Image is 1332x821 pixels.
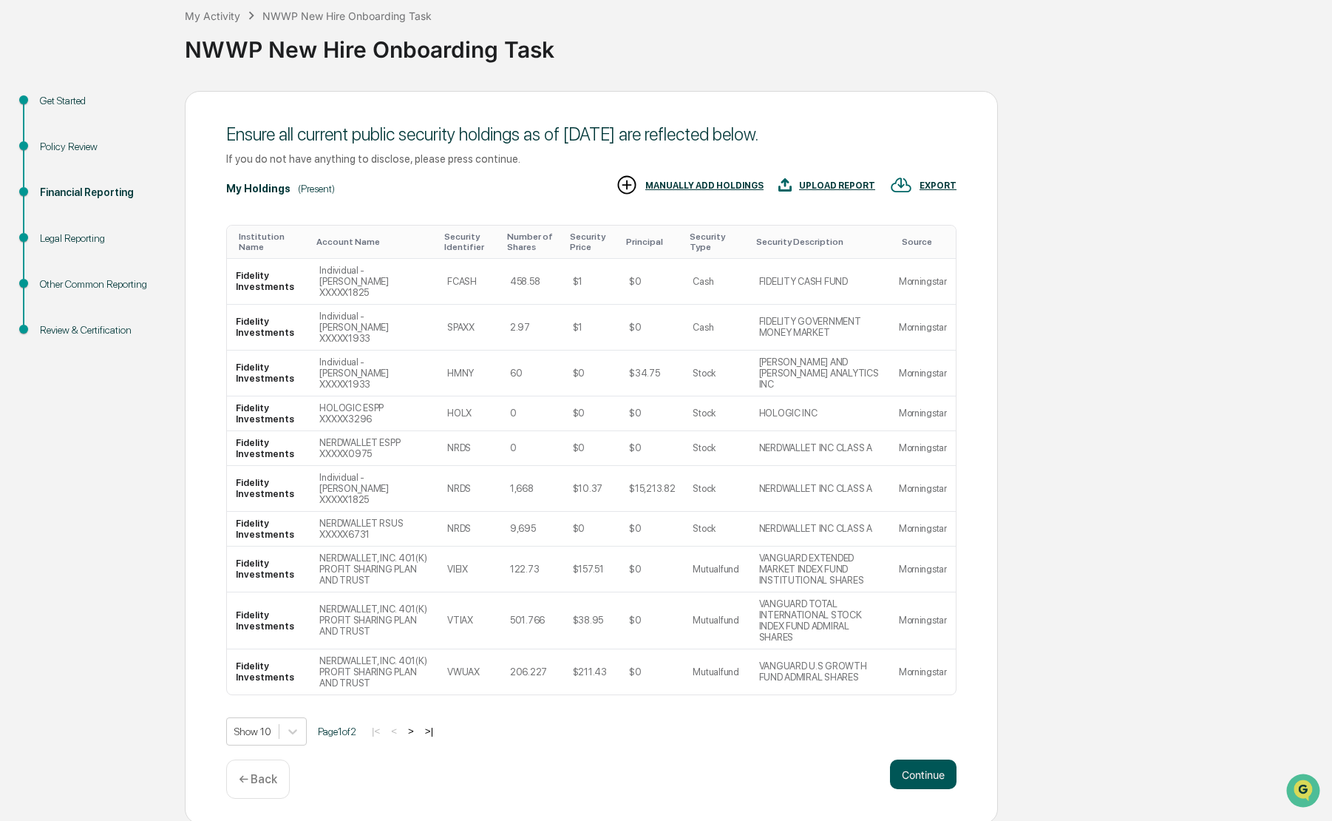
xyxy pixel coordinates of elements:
td: Stock [684,431,750,466]
span: Attestations [122,186,183,201]
td: $38.95 [564,592,620,649]
td: Mutualfund [684,649,750,695]
a: 🗄️Attestations [101,180,189,207]
div: NWWP New Hire Onboarding Task [262,10,432,22]
div: Toggle SortBy [316,237,432,247]
td: Morningstar [890,305,956,351]
td: Stock [684,512,750,547]
td: Individual - [PERSON_NAME] XXXXX1825 [310,466,438,512]
td: FIDELITY GOVERNMENT MONEY MARKET [750,305,890,351]
td: Stock [684,466,750,512]
td: $0 [564,512,620,547]
td: Cash [684,259,750,305]
td: 0 [501,396,564,431]
td: NERDWALLET RSUS XXXXX6731 [310,512,438,547]
td: Stock [684,396,750,431]
td: VWUAX [438,649,501,695]
td: $15,213.82 [620,466,684,512]
td: Fidelity Investments [227,592,310,649]
td: 122.73 [501,547,564,592]
div: MANUALLY ADD HOLDINGS [645,180,764,191]
td: 2.97 [501,305,564,351]
td: Morningstar [890,431,956,466]
td: VTIAX [438,592,501,649]
td: Cash [684,305,750,351]
div: Policy Review [40,139,161,155]
td: HOLOGIC ESPP XXXXX3296 [310,396,438,431]
iframe: Open customer support [1285,772,1325,812]
td: Morningstar [890,547,956,592]
div: My Activity [185,10,240,22]
td: VIEIX [438,547,501,592]
div: Legal Reporting [40,231,161,246]
div: Ensure all current public security holdings as of [DATE] are reflected below. [226,124,956,145]
td: Morningstar [890,259,956,305]
td: NERDWALLET, INC. 401(K) PROFIT SHARING PLAN AND TRUST [310,547,438,592]
div: Get Started [40,93,161,109]
td: Fidelity Investments [227,466,310,512]
td: $10.37 [564,466,620,512]
td: 501.766 [501,592,564,649]
td: Fidelity Investments [227,431,310,466]
div: 🔎 [15,216,27,228]
td: FIDELITY CASH FUND [750,259,890,305]
td: NERDWALLET, INC. 401(K) PROFIT SHARING PLAN AND TRUST [310,592,438,649]
td: 206.227 [501,649,564,695]
td: Morningstar [890,351,956,396]
div: Other Common Reporting [40,277,161,292]
td: $0 [564,396,620,431]
td: NRDS [438,431,501,466]
td: 1,668 [501,466,564,512]
td: $0 [620,396,684,431]
td: VANGUARD U.S GROWTH FUND ADMIRAL SHARES [750,649,890,695]
div: Review & Certification [40,322,161,338]
div: UPLOAD REPORT [799,180,875,191]
td: $0 [620,305,684,351]
td: NERDWALLET, INC. 401(K) PROFIT SHARING PLAN AND TRUST [310,649,438,695]
img: MANUALLY ADD HOLDINGS [616,174,638,196]
a: Powered byPylon [104,250,179,262]
td: Individual - [PERSON_NAME] XXXXX1933 [310,351,438,396]
div: Toggle SortBy [507,232,558,252]
td: HOLOGIC INC [750,396,890,431]
button: >| [421,725,438,737]
td: SPAXX [438,305,501,351]
span: Data Lookup [30,214,93,229]
td: $0 [564,431,620,466]
td: Morningstar [890,649,956,695]
td: $0 [620,512,684,547]
div: NWWP New Hire Onboarding Task [185,24,1325,63]
div: Toggle SortBy [626,237,678,247]
td: NERDWALLET ESPP XXXXX0975 [310,431,438,466]
a: 🔎Data Lookup [9,209,99,235]
div: Financial Reporting [40,185,161,200]
td: 9,695 [501,512,564,547]
td: $0 [620,592,684,649]
div: 🖐️ [15,188,27,200]
img: UPLOAD REPORT [778,174,792,196]
span: Page 1 of 2 [318,726,356,737]
td: NERDWALLET INC CLASS A [750,512,890,547]
td: $211.43 [564,649,620,695]
td: Morningstar [890,466,956,512]
div: EXPORT [920,180,956,191]
td: Fidelity Investments [227,396,310,431]
div: Toggle SortBy [570,232,614,252]
div: Toggle SortBy [444,232,495,252]
td: 60 [501,351,564,396]
div: Toggle SortBy [902,237,950,247]
span: Preclearance [30,186,95,201]
td: $157.51 [564,547,620,592]
td: $34.75 [620,351,684,396]
div: Start new chat [50,113,242,128]
div: Toggle SortBy [756,237,884,247]
td: NERDWALLET INC CLASS A [750,466,890,512]
td: Fidelity Investments [227,259,310,305]
td: $1 [564,305,620,351]
div: (Present) [298,183,335,195]
td: Stock [684,351,750,396]
td: $0 [620,259,684,305]
td: [PERSON_NAME] AND [PERSON_NAME] ANALYTICS INC [750,351,890,396]
div: My Holdings [226,183,290,195]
